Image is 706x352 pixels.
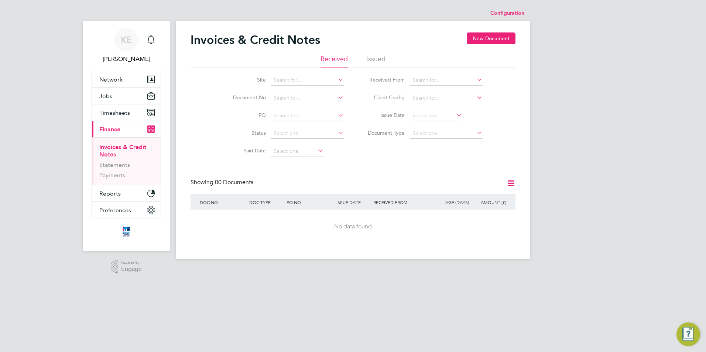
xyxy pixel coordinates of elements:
[223,130,266,136] label: Status
[191,179,255,186] div: Showing
[271,111,344,121] input: Search for...
[92,88,161,104] button: Jobs
[247,194,285,211] div: DOC TYPE
[121,226,131,238] img: itsconstruction-logo-retina.png
[410,75,483,86] input: Search for...
[490,6,524,21] li: Configuration
[92,137,161,185] div: Finance
[215,179,253,186] span: 00 Documents
[371,194,433,211] div: RECEIVED FROM
[223,112,266,118] label: PO
[99,109,130,116] span: Timesheets
[83,21,170,251] nav: Main navigation
[366,55,385,68] li: Issued
[467,32,515,44] button: New Document
[99,190,121,197] span: Reports
[362,130,405,136] label: Document Type
[121,260,142,266] span: Powered by
[410,128,483,139] input: Select one
[410,93,483,103] input: Search for...
[321,55,348,68] li: Received
[92,104,161,121] button: Timesheets
[410,111,462,121] input: Select one
[471,194,508,211] div: AMOUNT (£)
[676,322,700,346] button: Engage Resource Center
[92,71,161,87] button: Network
[92,226,161,238] a: Go to home page
[198,194,247,211] div: DOC NO
[99,161,130,168] a: Statements
[92,55,161,63] span: Kelly Elkins
[285,194,334,211] div: PO NO
[99,207,131,214] span: Preferences
[92,121,161,137] button: Finance
[191,32,320,47] h2: Invoices & Credit Notes
[99,144,146,158] a: Invoices & Credit Notes
[362,94,405,101] label: Client Config
[271,75,344,86] input: Search for...
[362,112,405,118] label: Issue Date
[111,260,142,274] a: Powered byEngage
[99,76,123,83] span: Network
[99,93,112,100] span: Jobs
[335,194,372,211] div: ISSUE DATE
[121,266,142,272] span: Engage
[99,126,120,133] span: Finance
[198,223,508,231] div: No data found
[99,172,125,179] a: Payments
[223,94,266,101] label: Document No
[92,28,161,63] a: KE[PERSON_NAME]
[121,35,132,45] span: KE
[223,76,266,83] label: Site
[92,185,161,201] button: Reports
[362,76,405,83] label: Received From
[92,202,161,218] button: Preferences
[223,147,266,154] label: Paid Date
[271,93,344,103] input: Search for...
[271,146,323,156] input: Select one
[271,128,344,139] input: Select one
[433,194,471,211] div: AGE (DAYS)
